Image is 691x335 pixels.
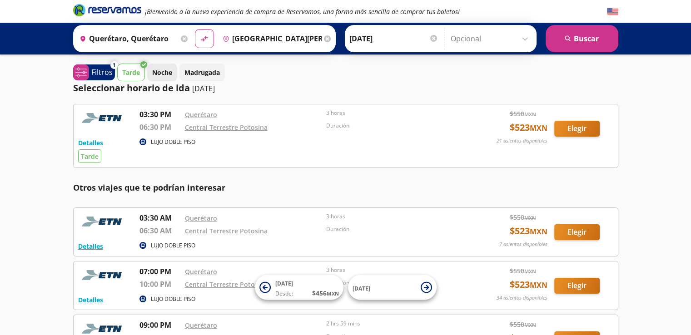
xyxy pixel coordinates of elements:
a: Central Terrestre Potosina [185,227,268,235]
p: Seleccionar horario de ida [73,81,190,95]
em: ¡Bienvenido a la nueva experiencia de compra de Reservamos, una forma más sencilla de comprar tus... [145,7,460,16]
span: $ 550 [510,109,536,118]
p: 06:30 AM [139,225,180,236]
p: 3 horas [326,266,463,274]
a: Central Terrestre Potosina [185,280,268,289]
button: Buscar [546,25,618,52]
a: Querétaro [185,267,217,276]
p: LUJO DOBLE PISO [151,138,195,146]
span: Tarde [81,152,99,161]
small: MXN [530,227,547,236]
small: MXN [524,321,536,328]
span: [DATE] [353,284,370,292]
a: Querétaro [185,321,217,330]
p: Duración [326,122,463,130]
img: RESERVAMOS [78,109,128,127]
img: RESERVAMOS [78,212,128,231]
input: Opcional [451,27,532,50]
button: Elegir [554,278,600,294]
a: Querétaro [185,110,217,119]
a: Querétaro [185,214,217,222]
p: 09:00 PM [139,320,180,330]
small: MXN [530,123,547,133]
button: Detalles [78,241,103,251]
p: Noche [152,68,172,77]
p: Filtros [91,67,113,78]
span: $ 523 [510,224,547,238]
p: Tarde [122,68,140,77]
a: Central Terrestre Potosina [185,123,268,132]
small: MXN [524,268,536,275]
i: Brand Logo [73,3,141,17]
button: [DATE] [348,275,437,300]
button: Noche [147,64,177,81]
button: Detalles [78,138,103,148]
small: MXN [524,214,536,221]
span: $ 550 [510,266,536,276]
span: $ 523 [510,121,547,134]
button: 1Filtros [73,64,115,80]
button: Elegir [554,224,600,240]
p: 3 horas [326,109,463,117]
p: 06:30 PM [139,122,180,133]
button: [DATE]Desde:$456MXN [255,275,343,300]
p: 34 asientos disponibles [497,294,547,302]
input: Buscar Origen [76,27,179,50]
p: LUJO DOBLE PISO [151,295,195,303]
span: $ 550 [510,212,536,222]
p: 07:00 PM [139,266,180,277]
button: English [607,6,618,17]
p: 3 horas [326,212,463,221]
p: 10:00 PM [139,279,180,290]
p: Otros viajes que te podrían interesar [73,182,618,194]
span: Desde: [275,290,293,298]
button: Tarde [117,64,145,81]
span: 1 [113,61,115,69]
span: [DATE] [275,280,293,287]
a: Brand Logo [73,3,141,20]
input: Elegir Fecha [349,27,438,50]
button: Madrugada [179,64,225,81]
img: RESERVAMOS [78,266,128,284]
p: 03:30 AM [139,212,180,223]
p: 7 asientos disponibles [499,241,547,248]
button: Detalles [78,295,103,305]
p: LUJO DOBLE PISO [151,241,195,250]
span: $ 456 [312,288,339,298]
small: MXN [530,280,547,290]
p: Madrugada [184,68,220,77]
small: MXN [524,111,536,118]
small: MXN [327,290,339,297]
span: $ 550 [510,320,536,329]
p: 03:30 PM [139,109,180,120]
p: Duración [326,225,463,233]
p: 2 hrs 59 mins [326,320,463,328]
button: Elegir [554,121,600,137]
p: [DATE] [192,83,215,94]
span: $ 523 [510,278,547,291]
p: 21 asientos disponibles [497,137,547,145]
input: Buscar Destino [219,27,322,50]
